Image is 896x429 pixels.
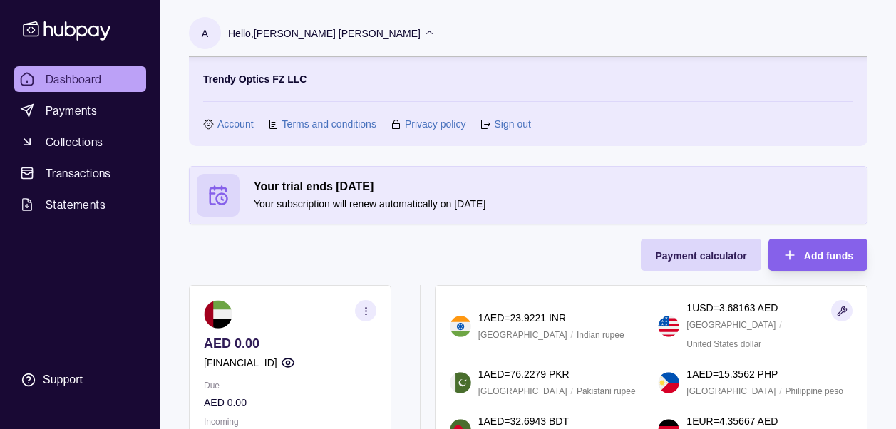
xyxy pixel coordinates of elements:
p: Due [204,378,376,393]
a: Privacy policy [405,116,466,132]
p: / [571,383,573,399]
img: ae [204,300,232,329]
p: Your subscription will renew automatically on [DATE] [254,196,860,212]
a: Account [217,116,254,132]
p: 1 AED = 32.6943 BDT [478,413,569,429]
span: Collections [46,133,103,150]
p: 1 EUR = 4.35667 AED [686,413,778,429]
span: Payment calculator [655,250,746,262]
a: Dashboard [14,66,146,92]
p: Pakistani rupee [577,383,636,399]
a: Collections [14,129,146,155]
h2: Your trial ends [DATE] [254,179,860,195]
p: 1 AED = 15.3562 PHP [686,366,778,382]
span: Statements [46,196,105,213]
a: Statements [14,192,146,217]
p: / [779,317,781,333]
button: Payment calculator [641,239,761,271]
p: 1 AED = 23.9221 INR [478,310,566,326]
p: [GEOGRAPHIC_DATA] [478,327,567,343]
p: 1 AED = 76.2279 PKR [478,366,570,382]
span: Payments [46,102,97,119]
p: AED 0.00 [204,336,376,351]
p: / [571,327,573,343]
p: [FINANCIAL_ID] [204,355,277,371]
p: AED 0.00 [204,395,376,410]
p: Indian rupee [577,327,624,343]
p: Philippine peso [786,383,843,399]
span: Transactions [46,165,111,182]
p: Hello, [PERSON_NAME] [PERSON_NAME] [228,26,421,41]
img: ph [658,372,679,393]
p: [GEOGRAPHIC_DATA] [686,383,776,399]
a: Terms and conditions [282,116,376,132]
p: Trendy Optics FZ LLC [203,71,307,87]
img: pk [450,372,471,393]
p: A [202,26,208,41]
a: Support [14,365,146,395]
p: 1 USD = 3.68163 AED [686,300,778,316]
a: Sign out [494,116,530,132]
span: Add funds [804,250,853,262]
p: [GEOGRAPHIC_DATA] [478,383,567,399]
p: / [779,383,781,399]
button: Add funds [768,239,867,271]
p: [GEOGRAPHIC_DATA] [686,317,776,333]
span: Dashboard [46,71,102,88]
a: Transactions [14,160,146,186]
div: Support [43,372,83,388]
p: United States dollar [686,336,761,352]
a: Payments [14,98,146,123]
img: us [658,316,679,337]
img: in [450,316,471,337]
